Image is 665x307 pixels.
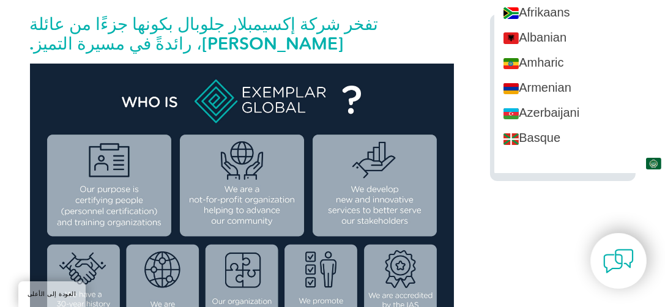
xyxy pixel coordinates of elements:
[503,32,519,44] img: sq
[494,151,665,176] a: Belarusian
[494,50,665,75] a: Amharic
[646,158,661,169] img: ar
[494,125,665,150] a: Basque
[494,100,665,125] a: Azerbaijani
[494,25,665,50] a: Albanian
[503,83,519,95] img: hy
[18,281,86,307] a: العودة إلى الأعلى
[503,133,519,145] img: eu
[30,13,379,54] font: تفخر شركة إكسيمبلار جلوبال بكونها جزءًا من عائلة [PERSON_NAME]، رائدةً في مسيرة التميز.
[503,108,519,120] img: az
[28,290,76,298] font: العودة إلى الأعلى
[503,7,519,19] img: af
[603,246,634,276] img: contact-chat.png
[503,58,519,70] img: am
[494,75,665,100] a: Armenian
